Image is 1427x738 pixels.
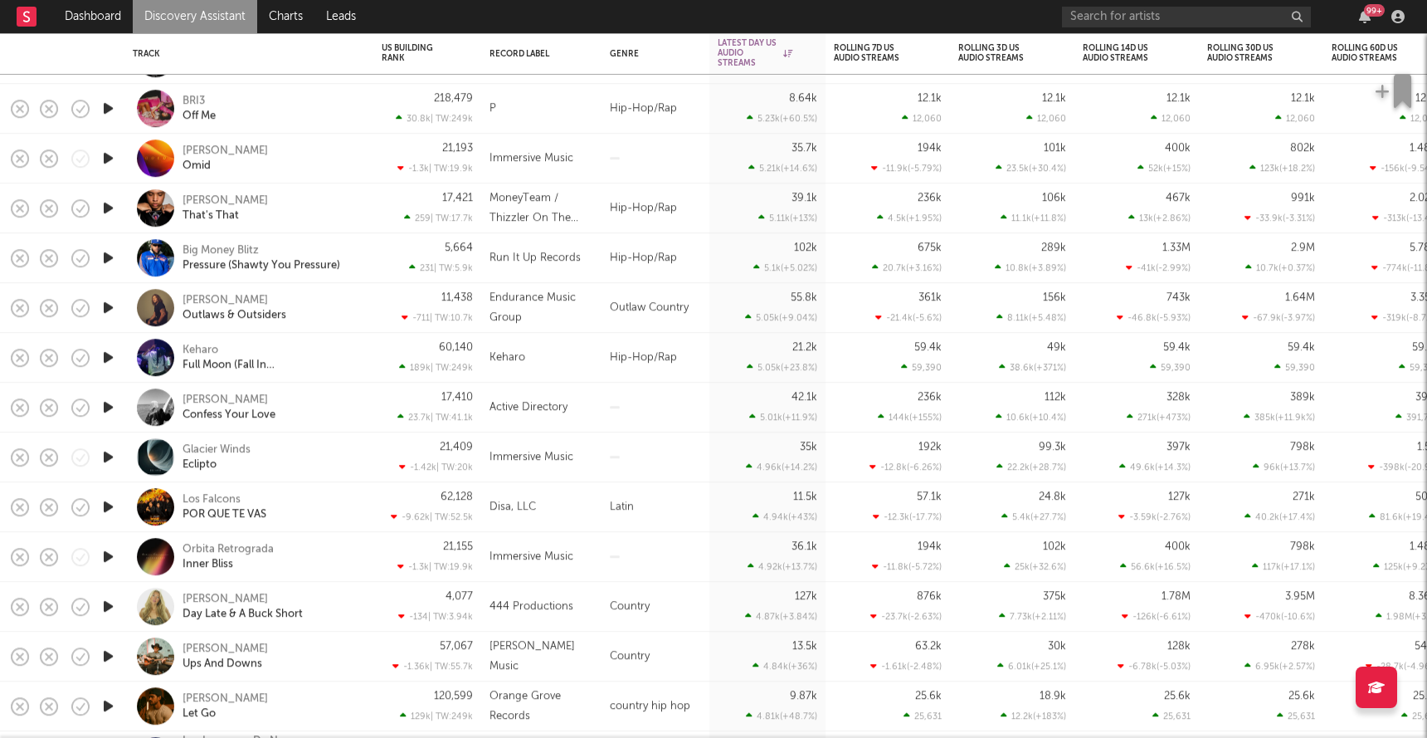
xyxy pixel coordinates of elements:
div: 278k [1291,641,1315,652]
div: 12,060 [1275,113,1315,124]
div: Orange Grove Records [489,687,593,726]
div: Omid [183,159,211,174]
a: POR QUE TE VAS [183,507,266,522]
div: 25.6k [1288,691,1315,701]
div: Immersive Music [489,447,573,467]
div: -11.9k ( -5.79 % ) [871,163,942,174]
div: 8.64k [789,93,817,104]
a: Confess Your Love [183,408,275,423]
div: 21,409 [440,442,473,452]
div: 21,193 [442,143,473,154]
a: Los Falcons [183,492,241,507]
div: Outlaw Country [601,283,709,333]
div: [PERSON_NAME] [183,144,268,159]
a: Eclipto [183,457,217,472]
div: 25,631 [903,711,942,721]
div: 59,390 [1274,362,1315,373]
div: [PERSON_NAME] [183,592,268,607]
div: 802k [1290,143,1315,154]
div: 40.2k ( +17.4 % ) [1244,511,1315,522]
div: 13k ( +2.86 % ) [1128,213,1191,223]
div: Immersive Music [489,547,573,567]
div: 375k [1043,591,1066,602]
div: 22.2k ( +28.7 % ) [996,462,1066,472]
div: Day Late & A Buck Short [183,607,303,622]
a: Keharo [183,343,218,358]
div: Hip-Hop/Rap [601,333,709,383]
a: Let Go [183,706,216,721]
div: Rolling 3D US Audio Streams [958,43,1041,63]
div: 231 | TW: 5.9k [382,262,473,273]
div: 5.01k ( +11.9 % ) [749,412,817,423]
div: Orbita Retrograda [183,542,274,557]
div: [PERSON_NAME] [183,193,268,208]
div: 236k [918,193,942,203]
div: 991k [1291,193,1315,203]
div: 39.1k [791,193,817,203]
a: Big Money Blitz [183,243,259,258]
div: 4.81k ( +48.7 % ) [746,711,817,721]
div: 24.8k [1039,491,1066,502]
div: 12.1k [1042,93,1066,104]
div: 99 + [1364,4,1385,17]
div: That's That [183,208,239,223]
div: Ups And Downs [183,657,262,672]
div: 236k [918,392,942,403]
div: -1.36k | TW: 55.7k [382,661,473,672]
div: -470k ( -10.6 % ) [1244,611,1315,622]
div: 385k ( +11.9k % ) [1244,412,1315,423]
div: -12.3k ( -17.7 % ) [873,511,942,522]
div: 12,060 [1151,113,1191,124]
div: country hip hop [601,682,709,731]
div: Disa, LLC [489,497,536,517]
div: 271k ( +473 % ) [1127,412,1191,423]
div: 59.4k [1288,342,1315,353]
div: Latin [601,482,709,532]
a: Outlaws & Outsiders [183,308,286,323]
div: Hip-Hop/Rap [601,84,709,134]
div: 35k [800,442,817,452]
div: 42.1k [791,392,817,403]
div: 400k [1165,541,1191,552]
div: -711 | TW: 10.7k [382,312,473,323]
div: 129k | TW: 249k [382,711,473,721]
div: 35.7k [791,143,817,154]
div: 12.1k [1166,93,1191,104]
div: 12,060 [902,113,942,124]
div: [PERSON_NAME] [183,642,268,657]
div: 96k ( +13.7 % ) [1253,462,1315,472]
div: 675k [918,242,942,253]
div: 6.01k ( +25.1 % ) [997,661,1066,672]
div: 59,390 [901,362,942,373]
div: 17,421 [442,193,473,203]
div: 49.6k ( +14.3 % ) [1119,462,1191,472]
div: 798k [1290,541,1315,552]
div: 271k [1293,491,1315,502]
div: 192k [918,442,942,452]
div: Hip-Hop/Rap [601,183,709,233]
div: US Building Rank [382,43,448,63]
div: 30.8k | TW: 249k [382,113,473,124]
div: [PERSON_NAME] [183,293,268,308]
div: 52k ( +15 % ) [1137,163,1191,174]
a: [PERSON_NAME] [183,692,268,706]
div: 7.73k ( +2.11 % ) [999,611,1066,622]
div: 62,128 [441,491,473,502]
div: 13.5k [792,641,817,652]
div: 4.96k ( +14.2 % ) [746,462,817,472]
div: 218,479 [434,93,473,104]
div: 123k ( +18.2 % ) [1249,163,1315,174]
div: 5.05k ( +9.04 % ) [745,312,817,323]
div: Keharo [489,348,525,368]
div: 21.2k [792,342,817,353]
div: 11,438 [441,292,473,303]
div: 2.9M [1291,242,1315,253]
div: P [489,99,496,119]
